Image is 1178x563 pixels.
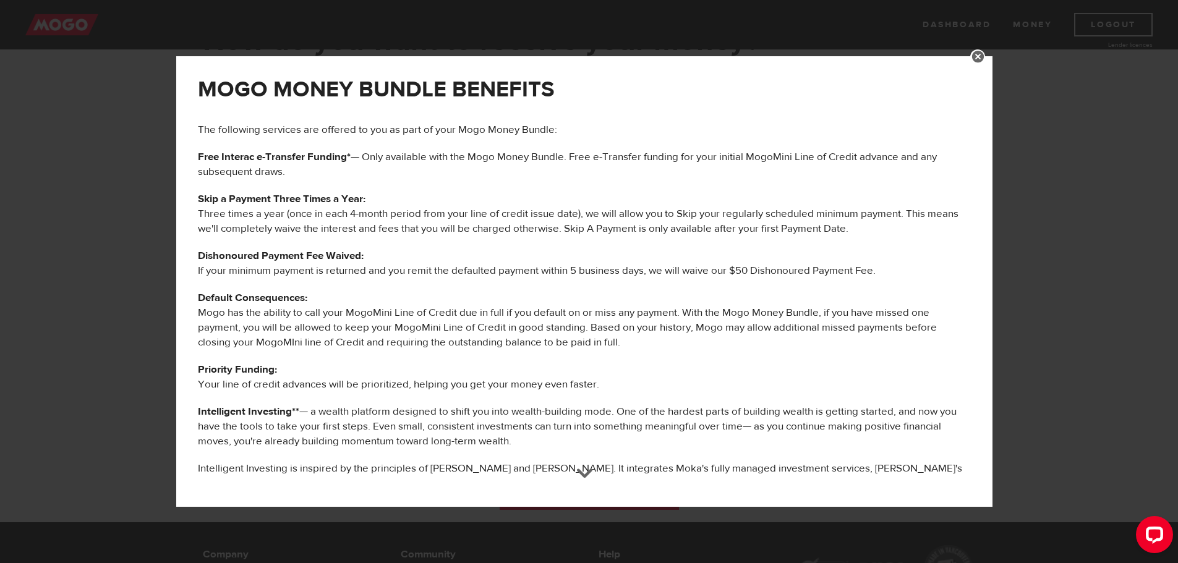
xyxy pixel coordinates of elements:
[198,461,971,491] p: Intelligent Investing is inspired by the principles of [PERSON_NAME] and [PERSON_NAME]. It integr...
[198,363,277,376] b: Priority Funding:
[198,150,971,179] p: — Only available with the Mogo Money Bundle. Free e-Transfer funding for your initial MogoMini Li...
[198,192,971,236] p: Three times a year (once in each 4-month period from your line of credit issue date), we will all...
[198,291,307,305] b: Default Consequences:
[198,405,299,418] b: Intelligent Investing**
[198,192,365,206] b: Skip a Payment Three Times a Year:
[198,290,971,350] p: Mogo has the ability to call your MogoMini Line of Credit due in full if you default on or miss a...
[198,362,971,392] p: Your line of credit advances will be prioritized, helping you get your money even faster.
[198,150,351,164] b: Free Interac e-Transfer Funding*
[198,248,971,278] p: If your minimum payment is returned and you remit the defaulted payment within 5 business days, w...
[198,122,971,137] p: The following services are offered to you as part of your Mogo Money Bundle:
[198,77,971,103] h2: MOGO MONEY BUNDLE BENEFITS
[1126,511,1178,563] iframe: LiveChat chat widget
[198,404,971,449] p: — a wealth platform designed to shift you into wealth-building mode. One of the hardest parts of ...
[198,249,364,263] b: Dishonoured Payment Fee Waived:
